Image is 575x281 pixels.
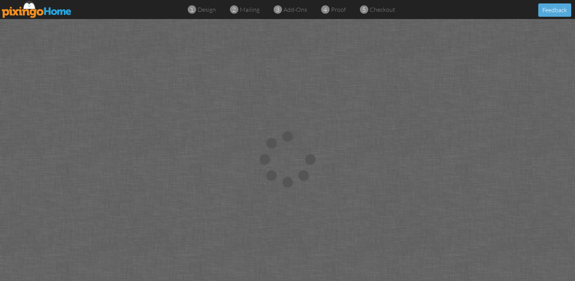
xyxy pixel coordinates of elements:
[370,6,395,13] span: checkout
[2,1,72,18] img: pixingo logo
[538,3,571,17] button: Feedback
[362,5,366,14] span: 5
[331,6,346,13] span: proof
[323,5,327,14] span: 4
[284,6,307,13] span: add-ons
[276,5,279,14] span: 3
[232,5,236,14] span: 2
[190,5,193,14] span: 1
[198,6,216,13] span: design
[240,6,260,13] span: mailing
